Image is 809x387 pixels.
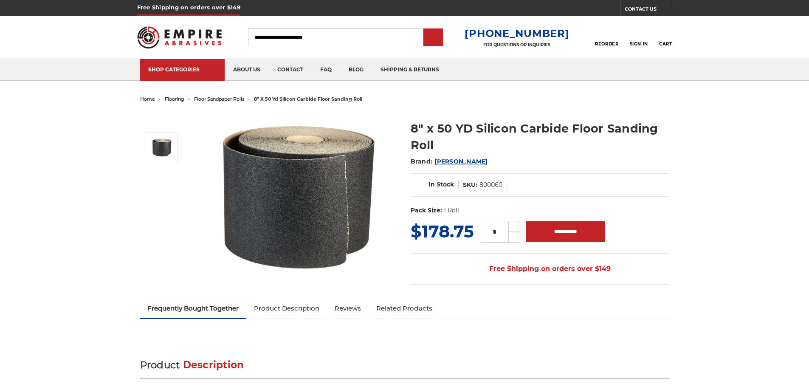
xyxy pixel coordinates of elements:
div: SHOP CATEGORIES [148,66,216,73]
a: Frequently Bought Together [140,299,247,318]
a: [PHONE_NUMBER] [465,27,569,40]
span: Reorder [595,41,618,47]
span: Description [183,359,244,371]
img: Empire Abrasives [137,21,222,54]
span: Brand: [411,158,433,165]
dd: 1 Roll [444,206,459,215]
span: Cart [659,41,672,47]
span: $178.75 [411,221,474,242]
span: Sign In [630,41,648,47]
a: Reorder [595,28,618,46]
span: 8" x 50 yd silicon carbide floor sanding roll [254,96,362,102]
a: blog [340,59,372,81]
input: Submit [425,29,442,46]
p: FOR QUESTIONS OR INQUIRIES [465,42,569,48]
a: Product Description [246,299,327,318]
dd: 800060 [479,181,502,189]
a: Reviews [327,299,369,318]
a: CONTACT US [625,4,672,16]
dt: Pack Size: [411,206,442,215]
a: [PERSON_NAME] [434,158,488,165]
img: Silicon Carbide 8" x 50 YD Floor Sanding Roll [213,111,383,281]
a: Cart [659,28,672,47]
a: floor sandpaper rolls [194,96,244,102]
a: Related Products [369,299,440,318]
span: Free Shipping on orders over $149 [469,260,611,277]
a: contact [269,59,312,81]
a: about us [225,59,269,81]
a: SHOP CATEGORIES [140,59,225,81]
span: Product [140,359,180,371]
a: faq [312,59,340,81]
span: In Stock [428,181,454,188]
dt: SKU: [463,181,477,189]
a: flooring [165,96,184,102]
a: shipping & returns [372,59,448,81]
h1: 8" x 50 YD Silicon Carbide Floor Sanding Roll [411,120,669,153]
img: Silicon Carbide 8" x 50 YD Floor Sanding Roll [151,137,172,158]
a: home [140,96,155,102]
